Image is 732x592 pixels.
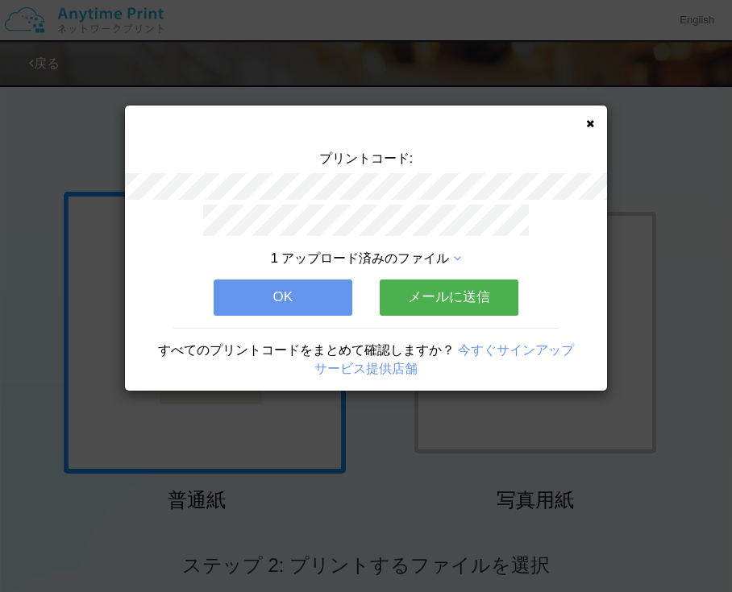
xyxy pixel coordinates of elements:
span: 1 アップロード済みのファイル [271,251,449,265]
span: すべてのプリントコードをまとめて確認しますか？ [158,343,455,357]
a: サービス提供店舗 [314,362,418,375]
a: 今すぐサインアップ [458,343,574,357]
button: メールに送信 [380,279,518,315]
span: プリントコード: [319,151,413,165]
button: OK [214,279,352,315]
